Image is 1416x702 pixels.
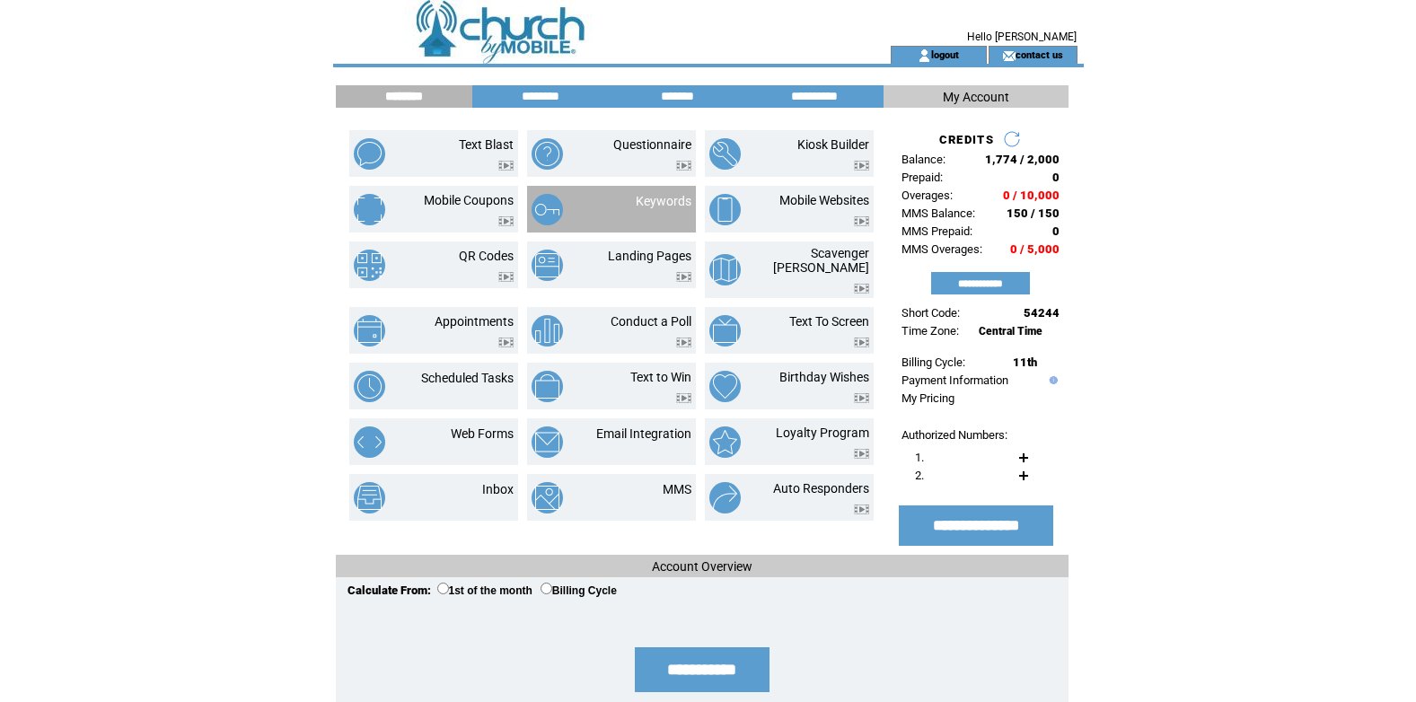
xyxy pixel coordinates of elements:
[347,584,431,597] span: Calculate From:
[354,138,385,170] img: text-blast.png
[652,559,752,574] span: Account Overview
[773,481,869,496] a: Auto Responders
[482,482,514,496] a: Inbox
[854,161,869,171] img: video.png
[636,194,691,208] a: Keywords
[541,583,552,594] input: Billing Cycle
[854,449,869,459] img: video.png
[1002,48,1016,63] img: contact_us_icon.gif
[1003,189,1060,202] span: 0 / 10,000
[901,355,965,369] span: Billing Cycle:
[354,194,385,225] img: mobile-coupons.png
[854,505,869,514] img: video.png
[901,206,975,220] span: MMS Balance:
[498,272,514,282] img: video.png
[354,315,385,347] img: appointments.png
[915,469,924,482] span: 2.
[709,194,741,225] img: mobile-websites.png
[1045,376,1058,384] img: help.gif
[789,314,869,329] a: Text To Screen
[354,371,385,402] img: scheduled-tasks.png
[901,224,972,238] span: MMS Prepaid:
[532,194,563,225] img: keywords.png
[901,324,959,338] span: Time Zone:
[985,153,1060,166] span: 1,774 / 2,000
[854,216,869,226] img: video.png
[459,137,514,152] a: Text Blast
[1052,224,1060,238] span: 0
[1052,171,1060,184] span: 0
[901,189,953,202] span: Overages:
[354,250,385,281] img: qr-codes.png
[451,426,514,441] a: Web Forms
[532,426,563,458] img: email-integration.png
[854,284,869,294] img: video.png
[630,370,691,384] a: Text to Win
[709,482,741,513] img: auto-responders.png
[498,216,514,226] img: video.png
[608,249,691,263] a: Landing Pages
[854,338,869,347] img: video.png
[459,249,514,263] a: QR Codes
[1010,242,1060,256] span: 0 / 5,000
[967,31,1077,43] span: Hello [PERSON_NAME]
[613,137,691,152] a: Questionnaire
[532,315,563,347] img: conduct-a-poll.png
[532,371,563,402] img: text-to-win.png
[779,370,869,384] a: Birthday Wishes
[901,373,1008,387] a: Payment Information
[354,482,385,513] img: inbox.png
[596,426,691,441] a: Email Integration
[421,371,514,385] a: Scheduled Tasks
[1016,48,1063,60] a: contact us
[709,315,741,347] img: text-to-screen.png
[498,338,514,347] img: video.png
[354,426,385,458] img: web-forms.png
[709,254,741,285] img: scavenger-hunt.png
[773,246,869,275] a: Scavenger [PERSON_NAME]
[1024,306,1060,320] span: 54244
[901,171,943,184] span: Prepaid:
[676,272,691,282] img: video.png
[676,338,691,347] img: video.png
[901,428,1007,442] span: Authorized Numbers:
[779,193,869,207] a: Mobile Websites
[931,48,959,60] a: logout
[854,393,869,403] img: video.png
[498,161,514,171] img: video.png
[979,325,1042,338] span: Central Time
[541,584,617,597] label: Billing Cycle
[776,426,869,440] a: Loyalty Program
[424,193,514,207] a: Mobile Coupons
[663,482,691,496] a: MMS
[437,583,449,594] input: 1st of the month
[709,371,741,402] img: birthday-wishes.png
[1007,206,1060,220] span: 150 / 150
[676,393,691,403] img: video.png
[943,90,1009,104] span: My Account
[901,242,982,256] span: MMS Overages:
[709,426,741,458] img: loyalty-program.png
[437,584,532,597] label: 1st of the month
[435,314,514,329] a: Appointments
[797,137,869,152] a: Kiosk Builder
[901,306,960,320] span: Short Code:
[611,314,691,329] a: Conduct a Poll
[709,138,741,170] img: kiosk-builder.png
[915,451,924,464] span: 1.
[532,482,563,513] img: mms.png
[1013,355,1037,369] span: 11th
[676,161,691,171] img: video.png
[918,48,931,63] img: account_icon.gif
[532,138,563,170] img: questionnaire.png
[939,133,994,146] span: CREDITS
[532,250,563,281] img: landing-pages.png
[901,391,954,405] a: My Pricing
[901,153,945,166] span: Balance:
